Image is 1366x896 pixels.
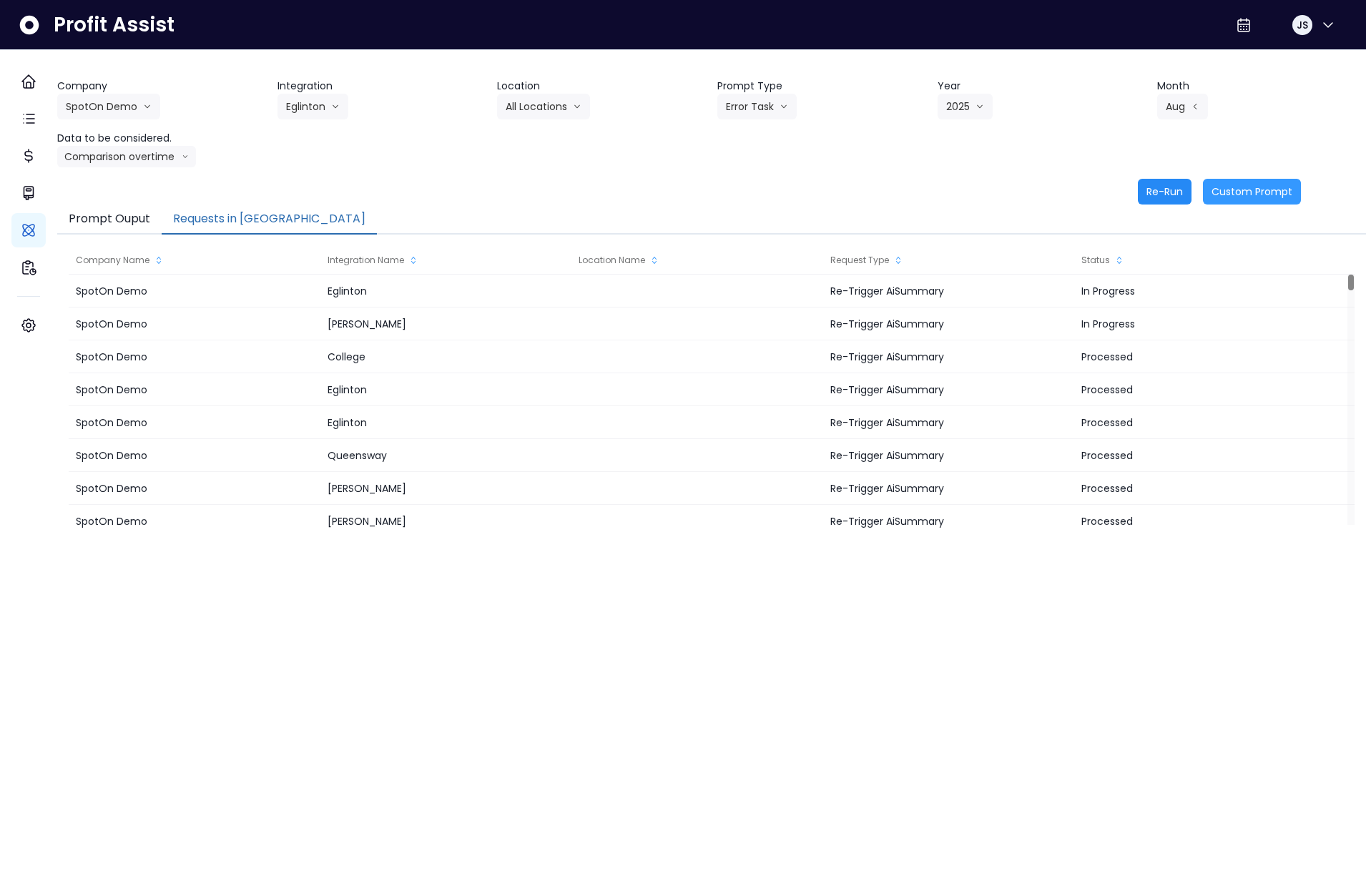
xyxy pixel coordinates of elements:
div: SpotOn Demo [69,406,320,439]
svg: arrow down line [143,99,152,114]
div: SpotOn Demo [69,439,320,472]
button: Augarrow left line [1157,94,1208,119]
svg: arrow down line [976,99,984,114]
div: College [320,340,571,373]
button: SpotOn Demoarrow down line [57,94,160,119]
div: Processed [1074,439,1325,472]
div: Re-Trigger AiSummary [823,505,1074,538]
div: Re-Trigger AiSummary [823,307,1074,340]
div: Eglinton [320,406,571,439]
svg: arrow down line [573,99,581,114]
button: Re-Run [1138,179,1191,205]
div: In Progress [1074,275,1325,307]
div: Processed [1074,406,1325,439]
span: Profit Assist [54,12,175,38]
div: Queensway [320,439,571,472]
div: Request Type [823,246,1074,275]
button: Prompt Ouput [57,205,162,235]
header: Integration [277,79,486,94]
button: Custom Prompt [1203,179,1301,205]
span: JS [1297,18,1308,32]
svg: arrow left line [1191,99,1199,114]
header: Data to be considered. [57,131,266,146]
div: SpotOn Demo [69,275,320,307]
div: Processed [1074,373,1325,406]
div: Integration Name [320,246,571,275]
div: Status [1074,246,1325,275]
svg: arrow down line [331,99,340,114]
div: SpotOn Demo [69,340,320,373]
div: Processed [1074,472,1325,505]
svg: arrow down line [780,99,788,114]
div: In Progress [1074,307,1325,340]
div: [PERSON_NAME] [320,307,571,340]
button: Error Taskarrow down line [717,94,797,119]
div: Re-Trigger AiSummary [823,275,1074,307]
button: All Locationsarrow down line [497,94,590,119]
div: Re-Trigger AiSummary [823,373,1074,406]
div: Re-Trigger AiSummary [823,406,1074,439]
div: SpotOn Demo [69,373,320,406]
div: Re-Trigger AiSummary [823,340,1074,373]
div: Eglinton [320,275,571,307]
button: Requests in [GEOGRAPHIC_DATA] [162,205,377,235]
div: [PERSON_NAME] [320,472,571,505]
header: Prompt Type [717,79,926,94]
button: Comparison overtimearrow down line [57,146,196,167]
header: Month [1157,79,1366,94]
div: SpotOn Demo [69,472,320,505]
div: Re-Trigger AiSummary [823,472,1074,505]
button: Eglintonarrow down line [277,94,348,119]
div: Eglinton [320,373,571,406]
header: Company [57,79,266,94]
div: Processed [1074,505,1325,538]
header: Location [497,79,706,94]
div: Re-Trigger AiSummary [823,439,1074,472]
div: [PERSON_NAME] [320,505,571,538]
div: Company Name [69,246,320,275]
header: Year [938,79,1146,94]
div: Processed [1074,340,1325,373]
div: SpotOn Demo [69,505,320,538]
svg: arrow down line [182,149,189,164]
button: 2025arrow down line [938,94,993,119]
div: SpotOn Demo [69,307,320,340]
div: Location Name [571,246,822,275]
